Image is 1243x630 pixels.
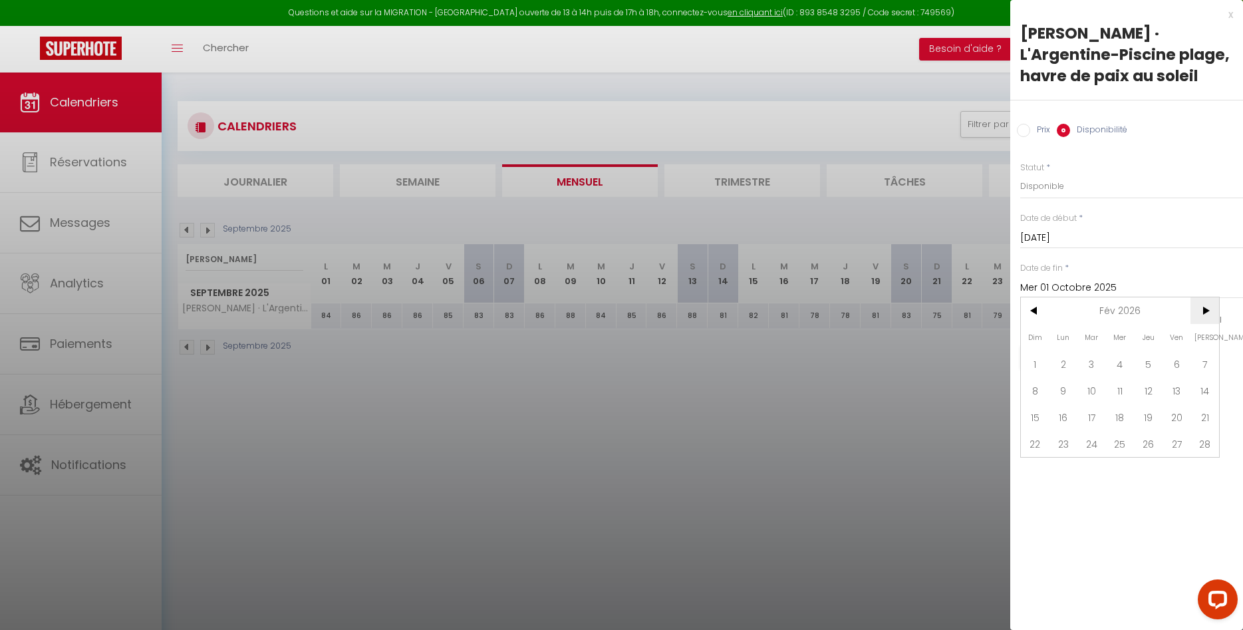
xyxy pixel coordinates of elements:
[1020,162,1044,174] label: Statut
[1134,430,1163,457] span: 26
[1049,377,1078,404] span: 9
[1190,297,1219,324] span: >
[1070,124,1127,138] label: Disponibilité
[1020,212,1077,225] label: Date de début
[1030,124,1050,138] label: Prix
[1106,377,1135,404] span: 11
[1021,377,1049,404] span: 8
[1077,351,1106,377] span: 3
[1077,377,1106,404] span: 10
[1190,430,1219,457] span: 28
[1106,430,1135,457] span: 25
[1021,297,1049,324] span: <
[1021,324,1049,351] span: Dim
[1049,324,1078,351] span: Lun
[1163,324,1191,351] span: Ven
[1163,430,1191,457] span: 27
[1049,351,1078,377] span: 2
[1134,404,1163,430] span: 19
[1049,297,1191,324] span: Fév 2026
[1021,351,1049,377] span: 1
[1077,324,1106,351] span: Mar
[1190,377,1219,404] span: 14
[1077,430,1106,457] span: 24
[1049,404,1078,430] span: 16
[1134,351,1163,377] span: 5
[1163,404,1191,430] span: 20
[1010,7,1233,23] div: x
[1134,377,1163,404] span: 12
[1190,324,1219,351] span: [PERSON_NAME]
[1106,324,1135,351] span: Mer
[1106,351,1135,377] span: 4
[1187,574,1243,630] iframe: LiveChat chat widget
[1021,404,1049,430] span: 15
[1077,404,1106,430] span: 17
[1020,262,1063,275] label: Date de fin
[1106,404,1135,430] span: 18
[1134,324,1163,351] span: Jeu
[1020,23,1233,86] div: [PERSON_NAME] · L'Argentine-Piscine plage, havre de paix au soleil
[1163,377,1191,404] span: 13
[1190,404,1219,430] span: 21
[1163,351,1191,377] span: 6
[1190,351,1219,377] span: 7
[1021,430,1049,457] span: 22
[1049,430,1078,457] span: 23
